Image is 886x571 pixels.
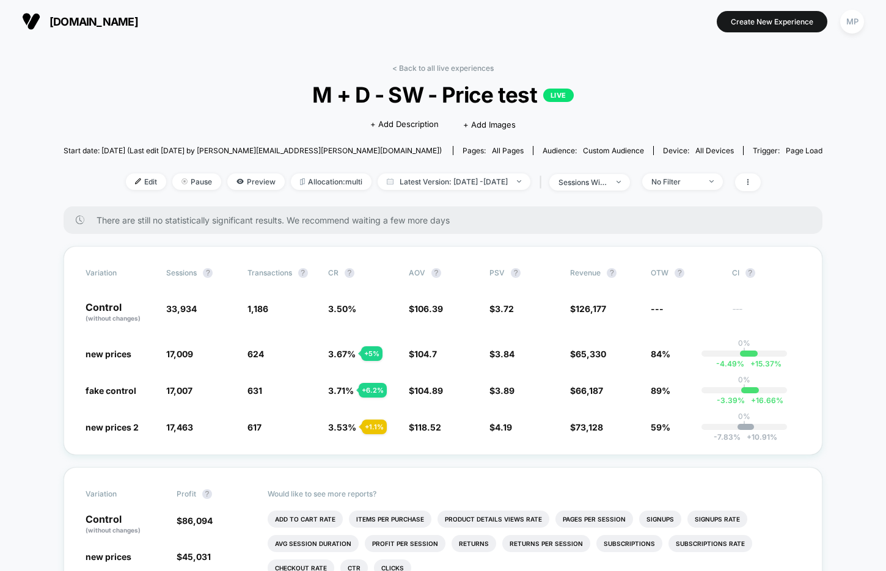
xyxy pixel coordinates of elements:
[22,12,40,31] img: Visually logo
[489,304,514,314] span: $
[86,551,131,562] span: new prices
[135,178,141,184] img: edit
[97,215,798,225] span: There are still no statistically significant results. We recommend waiting a few more days
[576,385,603,396] span: 66,187
[414,304,443,314] span: 106.39
[489,385,514,396] span: $
[570,268,601,277] span: Revenue
[202,489,212,499] button: ?
[86,349,131,359] span: new prices
[570,304,606,314] span: $
[182,551,211,562] span: 45,031
[716,359,744,368] span: -4.49 %
[751,396,756,405] span: +
[840,10,864,34] div: MP
[392,64,494,73] a: < Back to all live experiences
[101,82,784,107] span: M + D - SW - Price test
[495,385,514,396] span: 3.89
[247,349,264,359] span: 624
[687,511,747,528] li: Signups Rate
[492,146,524,155] span: all pages
[837,9,868,34] button: MP
[651,268,718,278] span: OTW
[717,11,827,32] button: Create New Experience
[753,146,822,155] div: Trigger:
[361,346,383,361] div: + 5 %
[362,420,387,434] div: + 1.1 %
[18,12,142,31] button: [DOMAIN_NAME]
[543,89,574,102] p: LIVE
[511,268,521,278] button: ?
[349,511,431,528] li: Items Per Purchase
[359,383,387,398] div: + 6.2 %
[695,146,734,155] span: all devices
[639,511,681,528] li: Signups
[536,173,549,191] span: |
[328,304,356,314] span: 3.50 %
[743,421,745,430] p: |
[502,535,590,552] li: Returns Per Session
[555,511,633,528] li: Pages Per Session
[747,432,752,442] span: +
[738,412,750,421] p: 0%
[409,422,441,432] span: $
[177,489,196,498] span: Profit
[166,268,197,277] span: Sessions
[743,384,745,393] p: |
[750,359,755,368] span: +
[86,302,154,323] p: Control
[86,526,141,534] span: (without changes)
[409,268,425,277] span: AOV
[182,515,213,526] span: 86,094
[86,422,139,432] span: new prices 2
[651,177,700,186] div: No Filter
[365,535,445,552] li: Profit Per Session
[743,347,745,357] p: |
[651,349,670,359] span: 84%
[653,146,743,155] span: Device:
[387,178,394,184] img: calendar
[741,432,777,442] span: 10.91 %
[786,146,822,155] span: Page Load
[268,511,343,528] li: Add To Cart Rate
[247,268,292,277] span: Transactions
[86,268,153,278] span: Variation
[668,535,752,552] li: Subscriptions Rate
[328,349,356,359] span: 3.67 %
[166,385,192,396] span: 17,007
[409,304,443,314] span: $
[345,268,354,278] button: ?
[247,385,262,396] span: 631
[717,396,745,405] span: -3.39 %
[414,422,441,432] span: 118.52
[738,375,750,384] p: 0%
[489,422,512,432] span: $
[177,515,213,526] span: $
[583,146,644,155] span: Custom Audience
[177,551,211,562] span: $
[463,120,516,129] span: + Add Images
[181,178,188,184] img: end
[247,422,262,432] span: 617
[576,304,606,314] span: 126,177
[495,349,514,359] span: 3.84
[378,173,530,190] span: Latest Version: [DATE] - [DATE]
[438,511,549,528] li: Product Details Views Rate
[651,422,670,432] span: 59%
[558,178,607,187] div: sessions with impression
[714,432,741,442] span: -7.83 %
[732,305,800,323] span: ---
[745,396,783,405] span: 16.66 %
[576,422,603,432] span: 73,128
[414,385,443,396] span: 104.89
[203,268,213,278] button: ?
[86,385,136,396] span: fake control
[495,422,512,432] span: 4.19
[570,422,603,432] span: $
[543,146,644,155] div: Audience:
[414,349,437,359] span: 104.7
[328,422,356,432] span: 3.53 %
[617,181,621,183] img: end
[431,268,441,278] button: ?
[709,180,714,183] img: end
